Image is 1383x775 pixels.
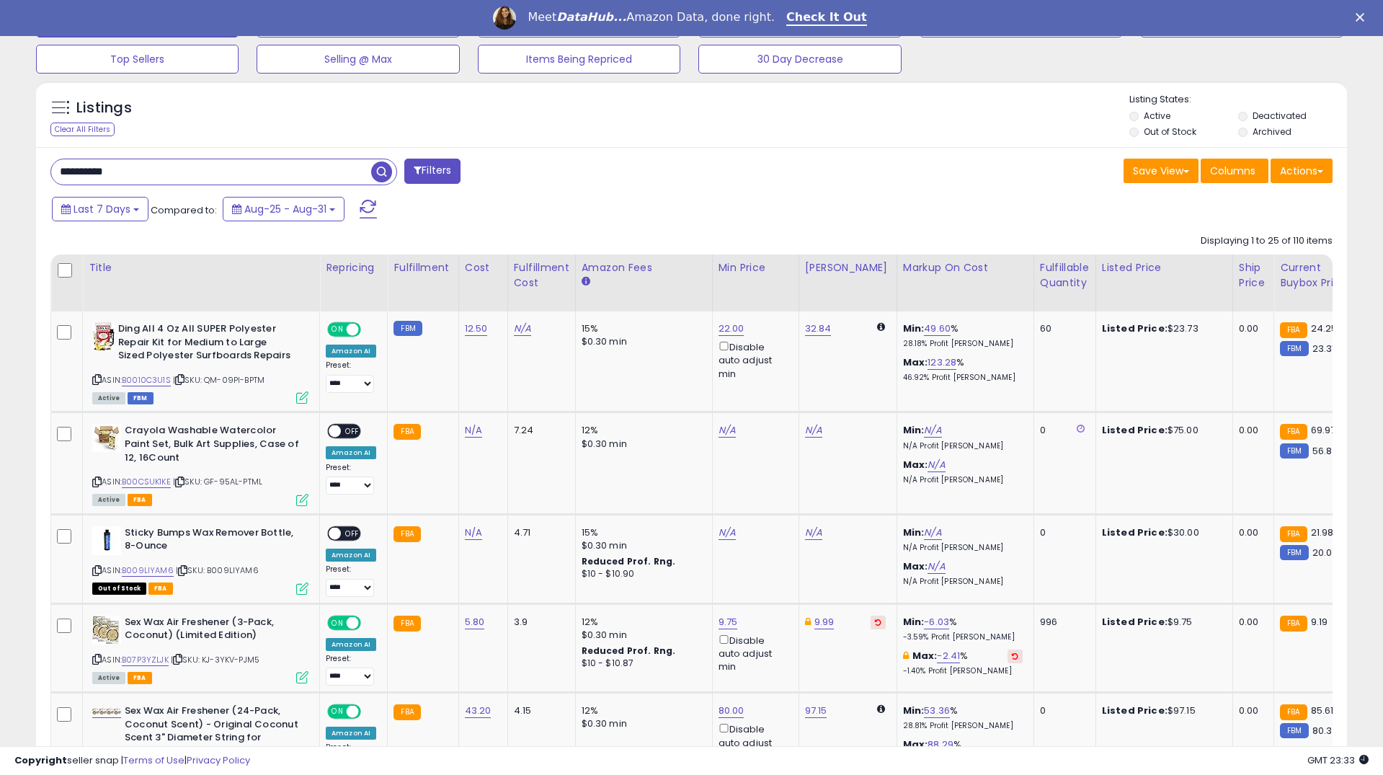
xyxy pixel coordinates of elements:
[814,615,835,629] a: 9.99
[52,197,148,221] button: Last 7 Days
[465,526,482,540] a: N/A
[128,672,152,684] span: FBA
[1102,704,1222,717] div: $97.15
[465,322,488,336] a: 12.50
[1280,526,1307,542] small: FBA
[122,374,171,386] a: B0010C3U1S
[1280,341,1308,356] small: FBM
[924,526,941,540] a: N/A
[719,339,788,381] div: Disable auto adjust min
[92,322,308,402] div: ASIN:
[404,159,461,184] button: Filters
[903,322,1023,349] div: %
[1129,93,1347,107] p: Listing States:
[903,356,1023,383] div: %
[118,322,293,366] b: Ding All 4 Oz All SUPER Polyester Repair Kit for Medium to Large Sized Polyester Surfboards Repairs
[36,45,239,74] button: Top Sellers
[465,423,482,438] a: N/A
[903,543,1023,553] p: N/A Profit [PERSON_NAME]
[903,441,1023,451] p: N/A Profit [PERSON_NAME]
[92,672,125,684] span: All listings currently available for purchase on Amazon
[937,649,960,663] a: -2.41
[465,704,492,718] a: 43.20
[89,260,313,275] div: Title
[1311,704,1334,717] span: 85.61
[805,260,891,275] div: [PERSON_NAME]
[928,458,945,472] a: N/A
[92,616,121,645] img: 51hFJ6UAymL._SL40_.jpg
[326,360,376,393] div: Preset:
[903,260,1028,275] div: Markup on Cost
[582,657,701,670] div: $10 - $10.87
[786,10,867,26] a: Check It Out
[1280,704,1307,720] small: FBA
[903,577,1023,587] p: N/A Profit [PERSON_NAME]
[393,321,422,336] small: FBM
[903,615,925,629] b: Min:
[326,446,376,459] div: Amazon AI
[1040,616,1085,629] div: 996
[1311,526,1334,539] span: 21.98
[805,423,822,438] a: N/A
[393,616,420,632] small: FBA
[1280,260,1354,291] div: Current Buybox Price
[1239,260,1268,291] div: Ship Price
[465,615,485,629] a: 5.80
[326,549,376,562] div: Amazon AI
[903,458,928,471] b: Max:
[1239,704,1263,717] div: 0.00
[329,616,347,629] span: ON
[465,260,502,275] div: Cost
[924,615,949,629] a: -6.03
[92,322,115,351] img: 51vuxfQvNSL._SL40_.jpg
[582,568,701,580] div: $10 - $10.90
[514,424,564,437] div: 7.24
[719,615,738,629] a: 9.75
[1102,616,1222,629] div: $9.75
[903,666,1023,676] p: -1.40% Profit [PERSON_NAME]
[1280,545,1308,560] small: FBM
[698,45,901,74] button: 30 Day Decrease
[1312,546,1339,559] span: 20.04
[326,260,381,275] div: Repricing
[903,322,925,335] b: Min:
[582,335,701,348] div: $0.30 min
[359,706,382,718] span: OFF
[903,373,1023,383] p: 46.92% Profit [PERSON_NAME]
[92,526,308,593] div: ASIN:
[92,583,146,595] span: All listings that are currently out of stock and unavailable for purchase on Amazon
[125,424,300,468] b: Crayola Washable Watercolor Paint Set, Bulk Art Supplies, Case of 12, 16Count
[176,564,259,576] span: | SKU: B009LIYAM6
[173,374,264,386] span: | SKU: QM-09PI-BPTM
[393,260,452,275] div: Fulfillment
[76,98,132,118] h5: Listings
[1311,423,1336,437] span: 69.97
[1102,526,1168,539] b: Listed Price:
[326,638,376,651] div: Amazon AI
[582,260,706,275] div: Amazon Fees
[148,583,173,595] span: FBA
[924,423,941,438] a: N/A
[582,717,701,730] div: $0.30 min
[359,324,382,336] span: OFF
[1124,159,1199,183] button: Save View
[128,494,152,506] span: FBA
[1311,615,1328,629] span: 9.19
[924,704,950,718] a: 53.36
[903,650,1023,676] div: %
[171,654,259,665] span: | SKU: KJ-3YKV-PJM5
[912,649,938,663] b: Max:
[514,526,564,539] div: 4.71
[326,727,376,740] div: Amazon AI
[122,654,169,666] a: B07P3YZLJK
[1040,526,1085,539] div: 0
[393,526,420,542] small: FBA
[582,275,590,288] small: Amazon Fees.
[582,555,676,567] b: Reduced Prof. Rng.
[903,475,1023,485] p: N/A Profit [PERSON_NAME]
[1312,444,1339,458] span: 56.84
[92,424,121,452] img: 51aEvBiF8UL._SL40_.jpg
[805,704,827,718] a: 97.15
[14,754,250,768] div: seller snap | |
[897,254,1033,311] th: The percentage added to the cost of goods (COGS) that forms the calculator for Min & Max prices.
